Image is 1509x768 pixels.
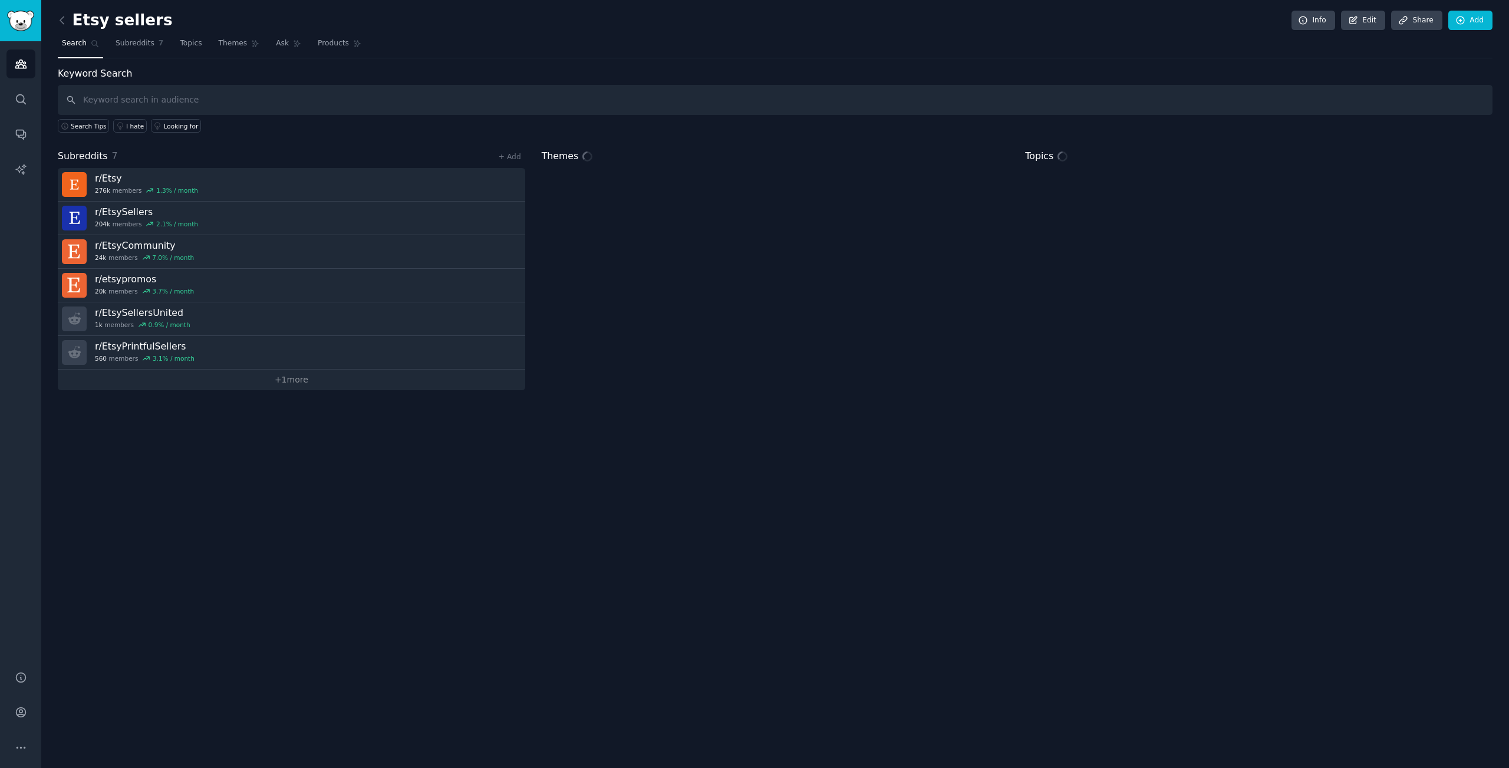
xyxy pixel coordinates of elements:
[153,354,195,362] div: 3.1 % / month
[95,253,194,262] div: members
[7,11,34,31] img: GummySearch logo
[164,122,199,130] div: Looking for
[58,168,525,202] a: r/Etsy276kmembers1.3% / month
[71,122,107,130] span: Search Tips
[151,119,201,133] a: Looking for
[314,34,365,58] a: Products
[1341,11,1385,31] a: Edit
[62,273,87,298] img: etsypromos
[95,354,107,362] span: 560
[62,38,87,49] span: Search
[318,38,349,49] span: Products
[95,186,110,195] span: 276k
[116,38,154,49] span: Subreddits
[176,34,206,58] a: Topics
[58,149,108,164] span: Subreddits
[58,202,525,235] a: r/EtsySellers204kmembers2.1% / month
[95,239,194,252] h3: r/ EtsyCommunity
[542,149,579,164] span: Themes
[1025,149,1053,164] span: Topics
[156,186,198,195] div: 1.3 % / month
[95,220,110,228] span: 204k
[58,34,103,58] a: Search
[219,38,248,49] span: Themes
[58,336,525,370] a: r/EtsyPrintfulSellers560members3.1% / month
[112,150,118,161] span: 7
[58,269,525,302] a: r/etsypromos20kmembers3.7% / month
[95,287,194,295] div: members
[58,68,132,79] label: Keyword Search
[95,354,195,362] div: members
[58,119,109,133] button: Search Tips
[126,122,144,130] div: I hate
[95,172,198,184] h3: r/ Etsy
[95,306,190,319] h3: r/ EtsySellersUnited
[95,186,198,195] div: members
[58,370,525,390] a: +1more
[95,340,195,352] h3: r/ EtsyPrintfulSellers
[58,85,1492,115] input: Keyword search in audience
[152,287,194,295] div: 3.7 % / month
[95,321,190,329] div: members
[159,38,164,49] span: 7
[152,253,194,262] div: 7.0 % / month
[95,321,103,329] span: 1k
[215,34,264,58] a: Themes
[180,38,202,49] span: Topics
[156,220,198,228] div: 2.1 % / month
[111,34,167,58] a: Subreddits7
[272,34,305,58] a: Ask
[95,253,106,262] span: 24k
[276,38,289,49] span: Ask
[95,220,198,228] div: members
[1391,11,1442,31] a: Share
[95,206,198,218] h3: r/ EtsySellers
[58,302,525,336] a: r/EtsySellersUnited1kmembers0.9% / month
[1448,11,1492,31] a: Add
[95,287,106,295] span: 20k
[62,239,87,264] img: EtsyCommunity
[1291,11,1335,31] a: Info
[149,321,190,329] div: 0.9 % / month
[58,11,173,30] h2: Etsy sellers
[499,153,521,161] a: + Add
[58,235,525,269] a: r/EtsyCommunity24kmembers7.0% / month
[95,273,194,285] h3: r/ etsypromos
[113,119,147,133] a: I hate
[62,206,87,230] img: EtsySellers
[62,172,87,197] img: Etsy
